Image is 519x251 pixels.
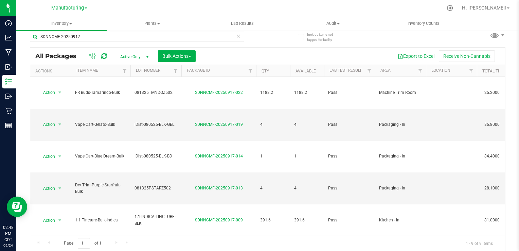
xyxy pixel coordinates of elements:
span: IDist-080525-BLK-BD [135,153,177,160]
span: IDist-080525-BLK-GEL [135,121,177,128]
a: Filter [466,65,477,77]
span: 1:1-INDICA-TINCTURE-BLK [135,214,177,227]
a: Package ID [187,68,210,73]
a: Filter [170,65,181,77]
span: 28.1000 [481,183,503,193]
button: Bulk Actions [158,50,196,62]
span: 081325TMNDOZ502 [135,89,177,96]
span: 1188.2 [294,89,320,96]
span: Manufacturing [51,5,84,11]
a: Filter [119,65,130,77]
span: 4 [260,121,286,128]
span: Page of 1 [58,238,107,249]
span: Pass [328,121,371,128]
a: Available [296,69,316,73]
span: Action [37,152,55,161]
span: 81.0000 [481,215,503,225]
span: 4 [260,185,286,191]
a: Filter [415,65,426,77]
span: select [56,88,64,97]
span: 1 [294,153,320,160]
a: Location [431,68,450,73]
a: Qty [262,69,269,73]
span: Pass [328,89,371,96]
span: 1 [260,153,286,160]
span: Audit [288,20,378,27]
span: Machine Trim Room [379,89,422,96]
inline-svg: Dashboard [5,20,12,27]
a: Filter [245,65,256,77]
a: Inventory Counts [378,16,469,31]
span: 1188.2 [260,89,286,96]
inline-svg: Outbound [5,93,12,100]
a: Plants [107,16,197,31]
span: Packaging - In [379,153,422,160]
p: 09/24 [3,243,13,248]
span: Bulk Actions [162,53,191,59]
span: select [56,216,64,225]
span: 25.2000 [481,88,503,98]
span: Action [37,120,55,129]
span: Lab Results [222,20,263,27]
inline-svg: Retail [5,107,12,114]
span: 391.6 [294,217,320,223]
input: 1 [78,238,90,249]
a: Lab Results [197,16,288,31]
span: 391.6 [260,217,286,223]
span: 1 - 9 of 9 items [460,238,498,248]
span: Action [37,216,55,225]
inline-svg: Analytics [5,34,12,41]
span: Inventory Counts [398,20,449,27]
a: SDNNCMF-20250917-013 [195,186,243,190]
a: Total THC% [482,69,507,73]
a: Filter [364,65,375,77]
span: Pass [328,217,371,223]
span: Action [37,184,55,193]
div: Actions [35,69,68,73]
a: Area [380,68,391,73]
p: 02:48 PM CDT [3,224,13,243]
inline-svg: Inbound [5,64,12,70]
span: 4 [294,185,320,191]
a: SDNNCMF-20250917-019 [195,122,243,127]
inline-svg: Reports [5,122,12,129]
inline-svg: Manufacturing [5,49,12,56]
span: Vape Cart-Blue Dream-Bulk [75,153,126,160]
span: Inventory [16,20,107,27]
span: Pass [328,185,371,191]
span: select [56,152,64,161]
span: Action [37,88,55,97]
input: Search Package ID, Item Name, SKU, Lot or Part Number... [30,32,244,42]
a: Audit [288,16,378,31]
span: 4 [294,121,320,128]
span: Kitchen - In [379,217,422,223]
span: All Packages [35,52,83,60]
iframe: Resource center [7,197,27,217]
span: Dry Trim-Purple Starfruit-Bulk [75,182,126,195]
span: Vape Cart-Gelato-Bulk [75,121,126,128]
span: Clear [236,32,241,40]
span: Include items not tagged for facility [307,32,341,42]
button: Receive Non-Cannabis [439,50,495,62]
span: 84.4000 [481,151,503,161]
a: Lab Test Result [329,68,362,73]
inline-svg: Inventory [5,78,12,85]
span: Pass [328,153,371,160]
a: Inventory [16,16,107,31]
span: Packaging - In [379,121,422,128]
span: 081325PSTARZ502 [135,185,177,191]
a: SDNNCMF-20250917-014 [195,154,243,158]
span: Hi, [PERSON_NAME]! [462,5,506,11]
span: 86.8000 [481,120,503,130]
a: SDNNCMF-20250917-022 [195,90,243,95]
button: Export to Excel [393,50,439,62]
span: Plants [107,20,197,27]
span: 1:1 Tincture-Bulk-Indica [75,217,126,223]
span: Packaging - In [379,185,422,191]
div: Manage settings [446,5,454,11]
span: select [56,184,64,193]
a: Item Name [76,68,98,73]
a: SDNNCMF-20250917-009 [195,218,243,222]
span: select [56,120,64,129]
a: Lot Number [136,68,160,73]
